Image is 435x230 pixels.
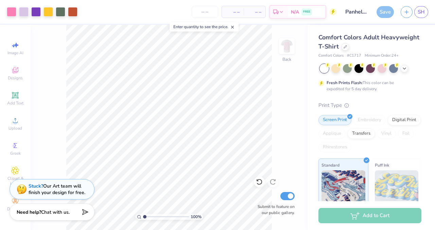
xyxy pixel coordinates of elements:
strong: Need help? [17,209,41,215]
span: – – [226,8,240,16]
span: FREE [303,9,310,14]
span: Decorate [7,206,23,212]
img: Standard [321,170,365,204]
div: Back [282,56,291,62]
span: Designs [8,75,23,81]
span: – – [248,8,261,16]
a: SH [414,6,428,18]
div: Rhinestones [318,142,351,152]
strong: Fresh Prints Flash: [327,80,363,85]
span: SH [418,8,425,16]
span: Add Text [7,100,23,106]
div: Screen Print [318,115,351,125]
span: Puff Ink [375,161,389,169]
div: This color can be expedited for 5 day delivery. [327,80,410,92]
div: Foil [398,129,414,139]
div: Vinyl [377,129,396,139]
span: # C1717 [347,53,361,59]
input: – – [192,6,218,18]
span: N/A [291,8,299,16]
div: Transfers [348,129,375,139]
span: Comfort Colors Adult Heavyweight T-Shirt [318,33,419,51]
span: 100 % [191,214,202,220]
label: Submit to feature on our public gallery. [254,204,295,216]
strong: Stuck? [29,183,43,189]
img: Back [280,39,294,53]
span: Image AI [7,50,23,56]
div: Enter quantity to see the price. [170,22,239,32]
div: Print Type [318,101,421,109]
span: Clipart & logos [3,176,27,187]
div: Applique [318,129,346,139]
span: Greek [10,151,21,156]
input: Untitled Design [340,5,373,19]
div: Embroidery [353,115,386,125]
span: Standard [321,161,340,169]
span: Minimum Order: 24 + [365,53,399,59]
div: Our Art team will finish your design for free. [29,183,85,196]
img: Puff Ink [375,170,419,204]
span: Chat with us. [41,209,70,215]
div: Digital Print [388,115,421,125]
span: Upload [8,126,22,131]
span: Comfort Colors [318,53,344,59]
